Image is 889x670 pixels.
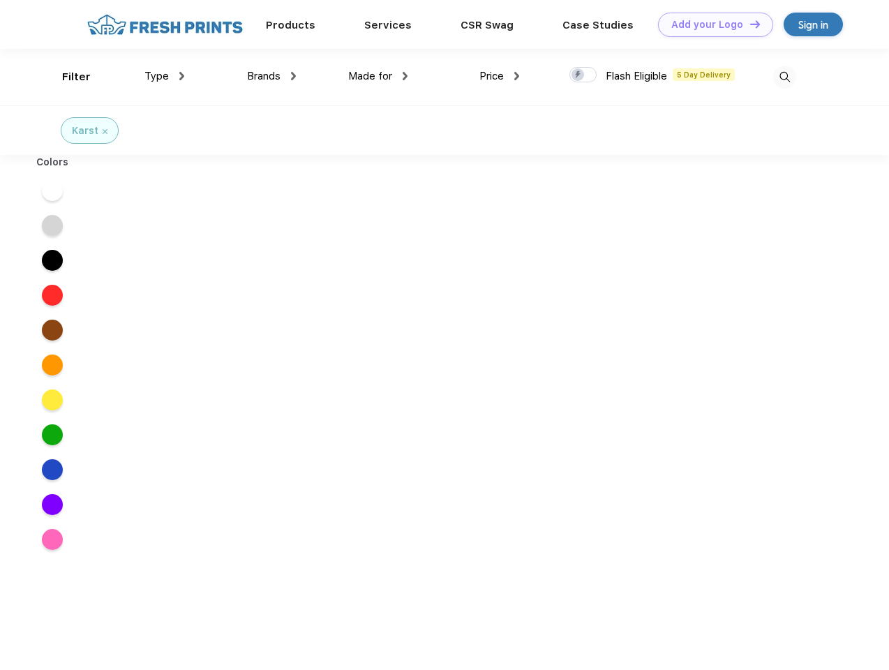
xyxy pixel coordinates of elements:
[179,72,184,80] img: dropdown.png
[348,70,392,82] span: Made for
[266,19,315,31] a: Products
[750,20,760,28] img: DT
[144,70,169,82] span: Type
[773,66,796,89] img: desktop_search.svg
[798,17,828,33] div: Sign in
[247,70,281,82] span: Brands
[673,68,735,81] span: 5 Day Delivery
[606,70,667,82] span: Flash Eligible
[291,72,296,80] img: dropdown.png
[461,19,514,31] a: CSR Swag
[671,19,743,31] div: Add your Logo
[364,19,412,31] a: Services
[514,72,519,80] img: dropdown.png
[72,124,98,138] div: Karst
[784,13,843,36] a: Sign in
[83,13,247,37] img: fo%20logo%202.webp
[479,70,504,82] span: Price
[62,69,91,85] div: Filter
[26,155,80,170] div: Colors
[403,72,408,80] img: dropdown.png
[103,129,107,134] img: filter_cancel.svg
